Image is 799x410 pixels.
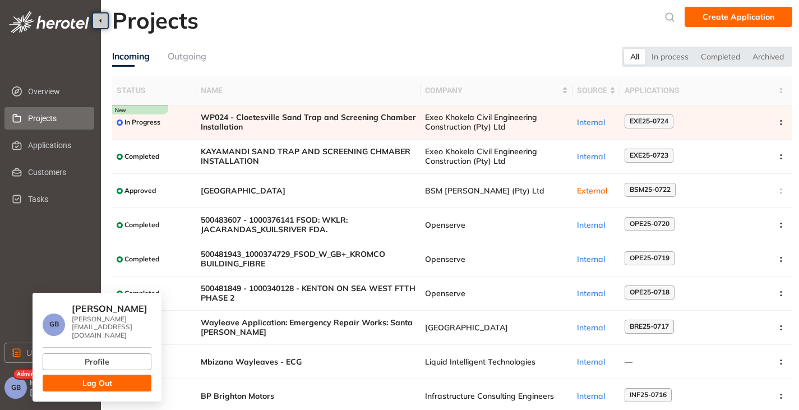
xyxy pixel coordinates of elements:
[577,152,616,162] div: Internal
[28,107,85,130] span: Projects
[43,353,151,370] button: Profile
[625,357,632,367] span: —
[703,11,774,23] span: Create Application
[201,113,416,132] span: WP024 - Cloetesville Sand Trap and Screening Chamber Installation
[201,357,416,367] span: Mbizana Wayleaves - ECG
[630,391,667,399] span: INF25-0716
[630,151,668,159] span: EXE25-0723
[201,215,416,234] span: 500483607 - 1000376141 FSOD: WKLR: JACARANDAS_KUILSRIVER FDA.
[28,161,85,183] span: Customers
[72,315,151,339] div: [PERSON_NAME][EMAIL_ADDRESS][DOMAIN_NAME]
[577,391,616,401] div: Internal
[112,49,150,63] div: Incoming
[124,153,159,160] span: Completed
[124,187,156,195] span: Approved
[630,288,669,296] span: OPE25-0718
[82,377,112,389] span: Log Out
[85,356,109,368] span: Profile
[201,391,416,401] span: BP Brighton Motors
[572,76,620,105] th: Source
[630,254,669,262] span: OPE25-0719
[11,384,21,391] span: GB
[201,186,416,196] span: [GEOGRAPHIC_DATA]
[620,76,769,105] th: Applications
[577,118,616,127] div: Internal
[28,134,85,156] span: Applications
[577,357,616,367] div: Internal
[49,320,59,328] span: GB
[201,318,416,337] span: Wayleave Application: Emergency Repair Works: Santa [PERSON_NAME]
[624,49,645,65] div: All
[630,220,669,228] span: OPE25-0720
[72,303,147,314] span: [PERSON_NAME]
[695,49,746,65] div: Completed
[425,357,568,367] span: Liquid Intelligent Technologies
[124,255,159,263] span: Completed
[630,323,669,330] span: BRE25-0717
[168,49,206,63] div: Outgoing
[425,220,568,230] span: Openserve
[9,11,89,33] img: logo
[201,284,416,303] span: 500481849 - 1000340128 - KENTON ON SEA WEST FTTH PHASE 2
[4,376,27,399] button: GB
[645,49,695,65] div: In process
[425,391,568,401] span: Infrastructure Consulting Engineers
[577,186,616,196] div: External
[30,378,96,397] span: Hi, [PERSON_NAME]
[425,186,568,196] span: BSM [PERSON_NAME] (Pty) Ltd
[201,147,416,166] span: KAYAMANDI SAND TRAP AND SCREENING CHMABER INSTALLATION
[425,323,568,333] span: [GEOGRAPHIC_DATA]
[425,147,568,166] span: Exeo Khokela Civil Engineering Construction (Pty) Ltd
[425,113,568,132] span: Exeo Khokela Civil Engineering Construction (Pty) Ltd
[577,255,616,264] div: Internal
[28,188,85,210] span: Tasks
[577,323,616,333] div: Internal
[425,289,568,298] span: Openserve
[425,255,568,264] span: Openserve
[112,7,198,34] h2: Projects
[124,118,160,126] span: In Progress
[630,117,668,125] span: EXE25-0724
[28,80,85,103] span: Overview
[577,220,616,230] div: Internal
[43,375,151,391] button: Log Out
[124,221,159,229] span: Completed
[746,49,790,65] div: Archived
[425,84,560,96] span: Company
[421,76,572,105] th: Company
[577,289,616,298] div: Internal
[630,186,671,194] span: BSM25-0722
[201,250,416,269] span: 500481943_1000374729_FSOD_W_GB+_KROMCO BUILDING_FIBRE
[577,84,607,96] span: Source
[196,76,421,105] th: Name
[112,76,196,105] th: Status
[685,7,792,27] button: Create Application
